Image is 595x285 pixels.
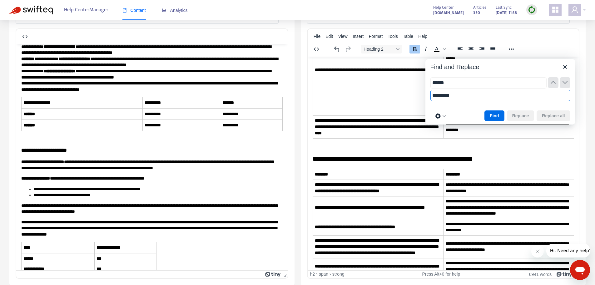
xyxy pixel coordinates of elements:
div: span [319,272,328,277]
button: Undo [332,45,342,53]
button: Replace all [537,110,570,121]
span: appstore [552,6,559,13]
button: Redo [343,45,353,53]
span: Table [403,34,413,39]
div: Text color Black [431,45,447,53]
button: Reveal or hide additional toolbar items [506,45,517,53]
span: Last Sync [496,4,512,11]
a: Powered by Tiny [557,272,572,277]
div: Press Alt+0 for help [397,272,485,277]
button: Align right [477,45,487,53]
span: Articles [473,4,486,11]
iframe: Rich Text Area [16,44,288,270]
button: Justify [488,45,498,53]
button: Block Heading 2 [361,45,402,53]
div: › [316,272,318,277]
span: area-chart [162,8,166,13]
span: Edit [325,34,333,39]
button: 6941 words [529,272,552,277]
span: Help [418,34,427,39]
span: Hi. Need any help? [4,4,45,9]
img: sync.dc5367851b00ba804db3.png [528,6,536,14]
span: Heading 2 [364,47,394,52]
iframe: Close message [531,245,544,257]
strong: 350 [473,9,480,16]
span: Format [369,34,383,39]
div: Press the Up and Down arrow keys to resize the editor. [281,271,288,278]
button: Bold [409,45,420,53]
span: Insert [353,34,364,39]
span: File [314,34,321,39]
span: Help Center Manager [64,4,108,16]
a: [DOMAIN_NAME] [433,9,464,16]
div: h2 [310,272,315,277]
iframe: Message from company [546,244,590,257]
span: Tools [388,34,398,39]
div: › [330,272,331,277]
span: Analytics [162,8,188,13]
button: Replace [507,110,534,121]
button: Italic [420,45,431,53]
a: Powered by Tiny [265,272,281,277]
img: Swifteq [9,6,53,14]
button: Close [560,62,570,72]
iframe: Button to launch messaging window [570,260,590,280]
button: Next [560,77,570,88]
button: Find [484,110,504,121]
div: strong [332,272,345,277]
button: Preferences [433,112,448,120]
span: View [338,34,348,39]
button: Align left [455,45,465,53]
span: Content [122,8,146,13]
span: user [571,6,578,13]
button: Align center [466,45,476,53]
iframe: Rich Text Area [308,57,579,270]
span: Help Center [433,4,454,11]
button: Previous [548,77,558,88]
strong: [DATE] 11:38 [496,9,517,16]
span: book [122,8,127,13]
